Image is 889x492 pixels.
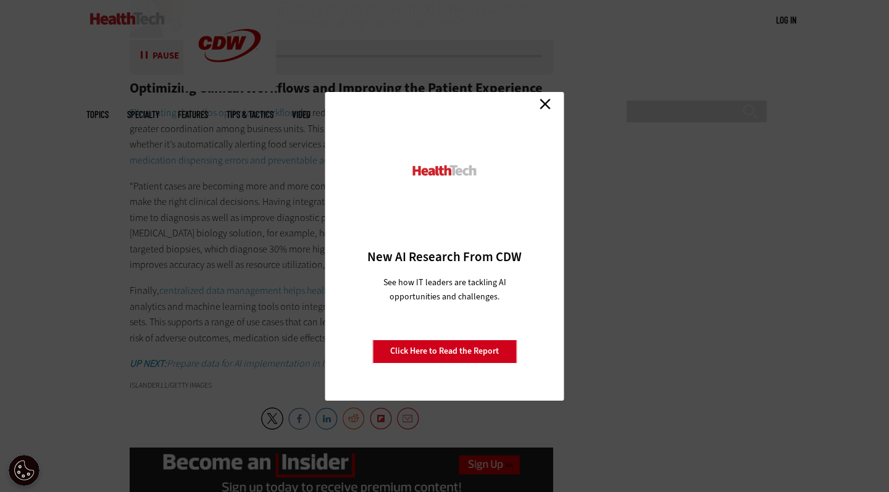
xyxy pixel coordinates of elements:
img: HealthTech_0.png [411,164,478,177]
h3: New AI Research From CDW [347,248,543,265]
p: See how IT leaders are tackling AI opportunities and challenges. [369,275,521,304]
div: Cookie Settings [9,455,40,486]
a: Click Here to Read the Report [372,340,517,363]
button: Open Preferences [9,455,40,486]
a: Close [536,95,554,114]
